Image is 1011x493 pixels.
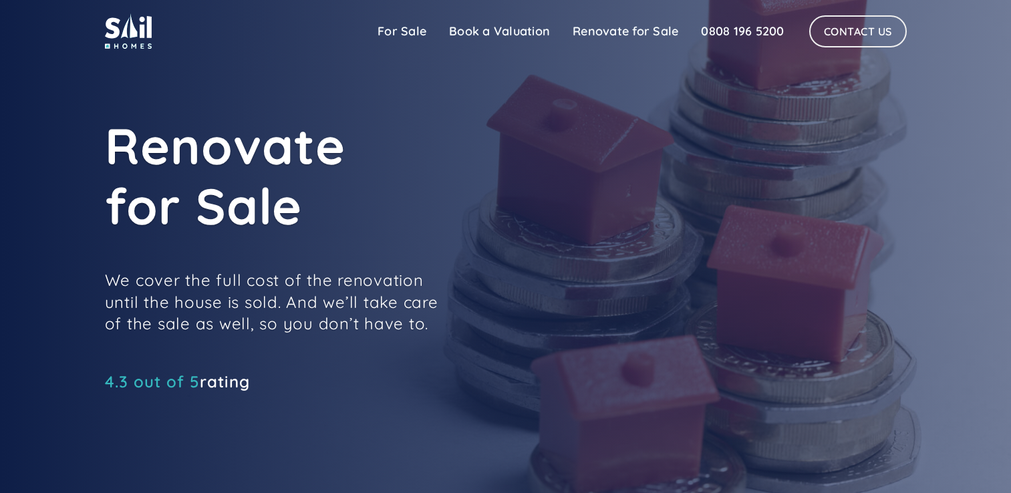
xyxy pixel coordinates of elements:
[690,18,795,45] a: 0808 196 5200
[105,116,706,236] h1: Renovate for Sale
[561,18,690,45] a: Renovate for Sale
[105,375,250,388] div: rating
[105,13,152,49] img: sail home logo
[438,18,561,45] a: Book a Valuation
[105,375,250,388] a: 4.3 out of 5rating
[105,371,200,391] span: 4.3 out of 5
[809,15,907,47] a: Contact Us
[366,18,438,45] a: For Sale
[105,395,305,411] iframe: Customer reviews powered by Trustpilot
[105,269,439,334] p: We cover the full cost of the renovation until the house is sold. And we’ll take care of the sale...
